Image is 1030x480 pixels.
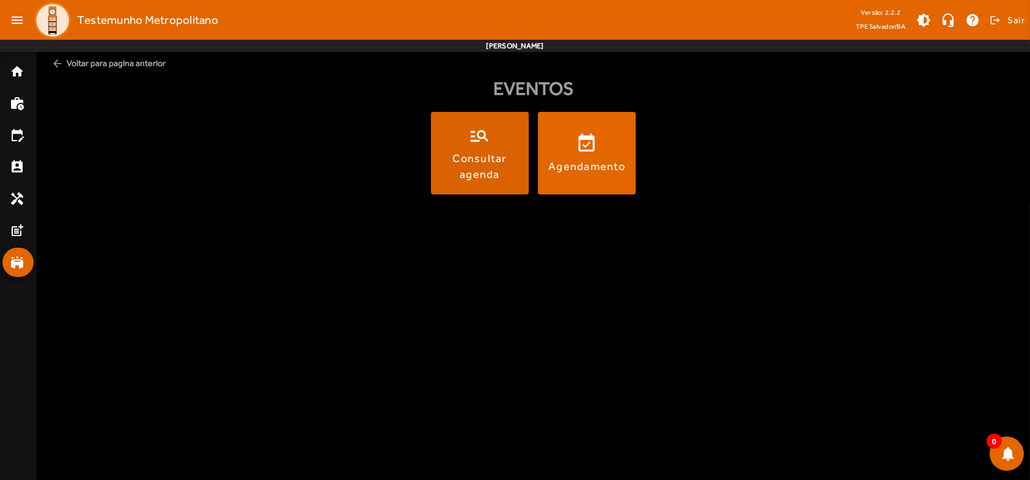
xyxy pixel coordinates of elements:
[46,52,1020,75] span: Voltar para pagina anterior
[10,191,24,206] mat-icon: handyman
[431,112,529,194] button: Consultar agenda
[433,150,526,181] div: Consultar agenda
[46,75,1020,102] div: Eventos
[5,8,29,32] mat-icon: menu
[856,5,905,20] div: Versão: 2.2.2
[1007,10,1025,30] span: Sair
[51,57,64,70] mat-icon: arrow_back
[538,112,636,194] button: Agendamento
[10,160,24,174] mat-icon: perm_contact_calendar
[10,96,24,111] mat-icon: work_history
[548,158,625,174] div: Agendamento
[10,128,24,142] mat-icon: edit_calendar
[10,64,24,79] mat-icon: home
[987,434,1002,449] span: 0
[29,2,218,39] a: Testemunho Metropolitano
[988,11,1025,29] button: Sair
[856,20,905,32] span: TPE Salvador/BA
[77,10,218,30] span: Testemunho Metropolitano
[34,2,71,39] img: Logo TPE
